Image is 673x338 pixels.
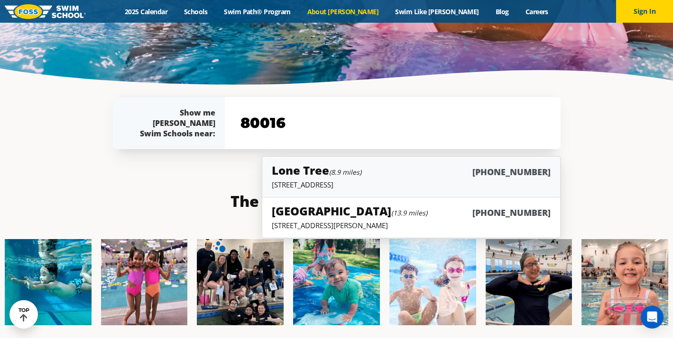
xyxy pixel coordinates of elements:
div: Show me [PERSON_NAME] Swim Schools near: [132,107,215,139]
a: Schools [176,7,216,16]
small: (13.9 miles) [391,208,427,217]
img: FOSS Swim School Logo [5,4,86,19]
div: TOP [18,307,29,322]
img: Fa25-Website-Images-9-600x600.jpg [486,239,572,326]
a: [GEOGRAPHIC_DATA](13.9 miles)[PHONE_NUMBER][STREET_ADDRESS][PERSON_NAME] [262,197,560,238]
a: Lone Tree(8.9 miles)[PHONE_NUMBER][STREET_ADDRESS] [262,156,560,197]
img: Fa25-Website-Images-600x600.png [293,239,380,326]
img: Fa25-Website-Images-1-600x600.png [5,239,92,326]
p: [STREET_ADDRESS][PERSON_NAME] [272,221,550,230]
input: YOUR ZIP CODE [238,109,547,137]
a: Careers [517,7,556,16]
h5: [GEOGRAPHIC_DATA] [272,203,427,219]
small: (8.9 miles) [329,168,361,177]
p: [STREET_ADDRESS] [272,180,550,189]
h6: [PHONE_NUMBER] [472,207,551,219]
img: Fa25-Website-Images-2-600x600.png [197,239,284,326]
a: Blog [487,7,517,16]
a: 2025 Calendar [117,7,176,16]
h5: Lone Tree [272,162,361,178]
img: FCC_FOSS_GeneralShoot_May_FallCampaign_lowres-9556-600x600.jpg [389,239,476,326]
a: Swim Path® Program [216,7,299,16]
a: Swim Like [PERSON_NAME] [387,7,488,16]
img: Fa25-Website-Images-8-600x600.jpg [101,239,188,326]
h6: [PHONE_NUMBER] [472,166,551,178]
a: About [PERSON_NAME] [299,7,387,16]
img: Fa25-Website-Images-14-600x600.jpg [581,239,668,326]
div: Open Intercom Messenger [641,306,664,329]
